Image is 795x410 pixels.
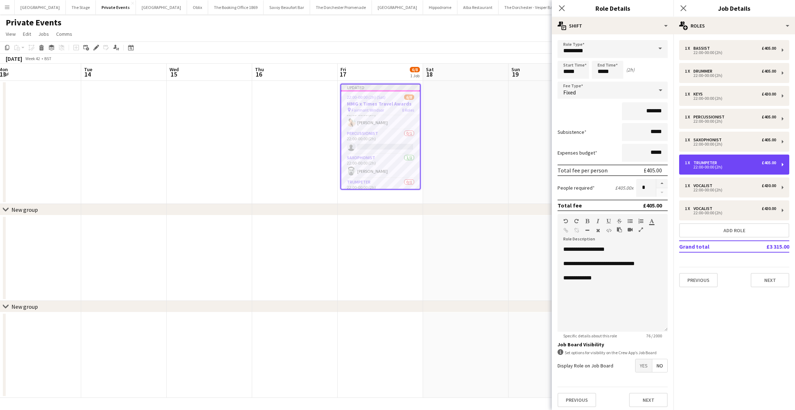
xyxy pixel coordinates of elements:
button: Underline [606,218,611,224]
span: 15 [168,70,179,78]
span: 8 Roles [402,107,414,113]
div: 1 x [685,92,693,97]
div: £405.00 [762,114,776,119]
div: £430.00 [762,183,776,188]
button: Text Color [649,218,654,224]
div: Drummer [693,69,715,74]
div: Roles [673,17,795,34]
button: Undo [563,218,568,224]
div: 1 x [685,114,693,119]
button: Clear Formatting [595,228,600,233]
a: Edit [20,29,34,39]
button: Insert video [628,227,633,233]
button: Horizontal Line [585,228,590,233]
button: Alba Restaurant [457,0,499,14]
label: Expenses budget [558,150,597,156]
div: 22:00-00:00 (2h) [685,74,776,77]
span: 17 [339,70,346,78]
span: Fairmont Windsor [352,107,384,113]
button: Unordered List [628,218,633,224]
button: Private Events [96,0,136,14]
div: 22:00-00:00 (2h) [685,97,776,100]
button: Next [629,393,668,407]
div: £405.00 [762,137,776,142]
button: [GEOGRAPHIC_DATA] [136,0,187,14]
button: Savoy Beaufort Bar [264,0,310,14]
div: Percussionist [693,114,727,119]
div: Shift [552,17,673,34]
app-card-role: Trumpeter0/122:00-00:00 (2h) [341,178,420,202]
button: Bold [585,218,590,224]
div: 22:00-00:00 (2h) [685,142,776,146]
div: £405.00 [762,160,776,165]
div: Updated [341,84,420,90]
span: Wed [170,66,179,73]
span: Fri [340,66,346,73]
span: Jobs [38,31,49,37]
span: Fixed [563,89,576,96]
app-card-role: Percussionist0/122:00-00:00 (2h) [341,130,420,154]
button: The Dorchester - Vesper Bar [499,0,560,14]
div: Set options for visibility on the Crew App’s Job Board [558,349,668,356]
button: The Dorchester Promenade [310,0,372,14]
div: £405.00 x [615,185,633,191]
div: £405.00 [643,202,662,209]
button: Previous [558,393,596,407]
a: Comms [53,29,75,39]
div: 1 x [685,69,693,74]
span: View [6,31,16,37]
div: New group [11,206,38,213]
span: Sat [426,66,434,73]
div: BST [44,56,51,61]
button: Redo [574,218,579,224]
button: Ordered List [638,218,643,224]
h3: MMG x Times Travel Awards [341,101,420,107]
app-card-role: Keys1/122:00-00:00 (2h)[PERSON_NAME] [341,105,420,130]
div: Total fee [558,202,582,209]
button: Next [751,273,789,287]
span: 16 [254,70,264,78]
div: 1 x [685,160,693,165]
label: Subsistence [558,129,587,135]
div: 1 x [685,46,693,51]
span: Thu [255,66,264,73]
div: Saxophonist [693,137,725,142]
div: 1 x [685,137,693,142]
button: The Stage [66,0,96,14]
button: Italic [595,218,600,224]
div: 22:00-00:00 (2h) [685,188,776,192]
button: The Booking Office 1869 [208,0,264,14]
div: 1 Job [410,73,419,78]
div: Bassist [693,46,713,51]
span: Edit [23,31,31,37]
div: 22:00-00:00 (2h) [685,51,776,54]
span: Yes [635,359,652,372]
span: 19 [510,70,520,78]
td: Grand total [679,241,744,252]
span: Specific details about this role [558,333,623,338]
span: 6/8 [404,94,414,100]
div: £430.00 [762,206,776,211]
span: Comms [56,31,72,37]
span: 76 / 2000 [641,333,668,338]
div: 1 x [685,183,693,188]
app-job-card: Updated22:00-00:00 (2h) (Sat)6/8MMG x Times Travel Awards Fairmont Windsor8 RolesDrummer1/122:00-... [340,84,421,190]
div: £405.00 [762,46,776,51]
button: Paste as plain text [617,227,622,233]
h1: Private Events [6,17,62,28]
div: £405.00 [762,69,776,74]
button: [GEOGRAPHIC_DATA] [372,0,423,14]
div: 22:00-00:00 (2h) [685,211,776,215]
app-card-role: Saxophonist1/122:00-00:00 (2h)[PERSON_NAME] [341,154,420,178]
button: Strikethrough [617,218,622,224]
div: Total fee per person [558,167,608,174]
span: No [652,359,667,372]
span: 22:00-00:00 (2h) (Sat) [347,94,386,100]
div: 22:00-00:00 (2h) [685,165,776,169]
button: Oblix [187,0,208,14]
div: £430.00 [762,92,776,97]
label: Display Role on Job Board [558,362,613,369]
div: Vocalist [693,183,715,188]
h3: Role Details [552,4,673,13]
